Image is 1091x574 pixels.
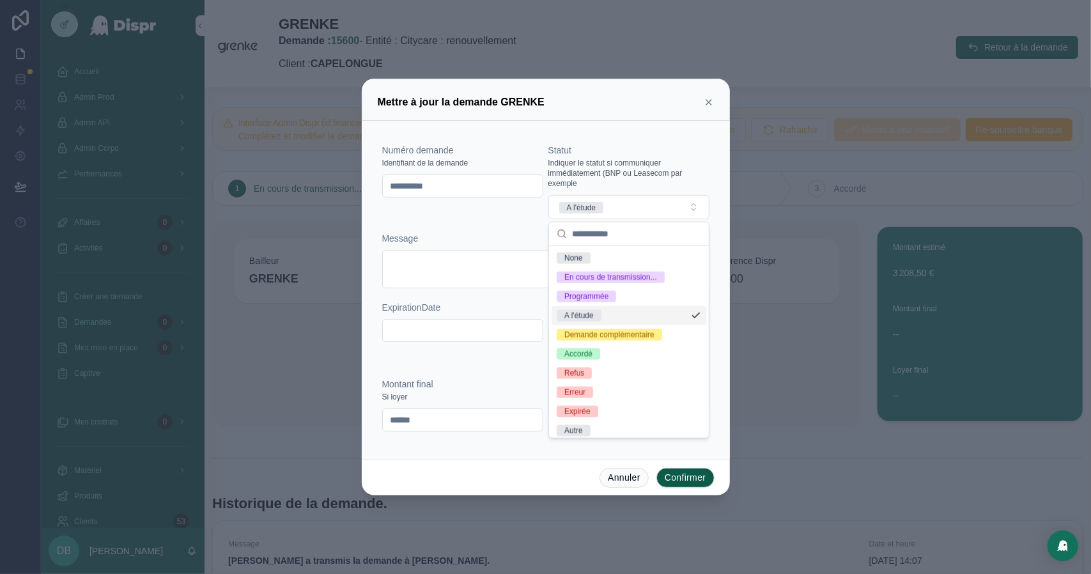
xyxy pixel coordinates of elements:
[382,158,468,168] span: Identifiant de la demande
[378,95,545,110] h3: Mettre à jour la demande GRENKE
[564,329,654,341] div: Demande complémentaire
[567,202,596,213] div: A l'étude
[564,272,657,283] div: En cours de transmission...
[600,468,649,488] button: Annuler
[548,158,709,189] span: Indiquer le statut si communiquer immédiatement (BNP ou Leasecom par exemple
[382,233,419,244] span: Message
[564,310,594,322] div: A l'étude
[549,246,709,438] div: Suggestions
[382,392,408,402] span: Si loyer
[564,291,608,302] div: Programmée
[564,368,584,379] div: Refus
[548,195,709,219] button: Select Button
[656,468,715,488] button: Confirmer
[564,387,585,398] div: Erreur
[548,145,572,155] span: Statut
[564,406,591,417] div: Expirée
[564,348,592,360] div: Accordé
[382,379,433,389] span: Montant final
[382,145,454,155] span: Numéro demande
[564,425,583,437] div: Autre
[1048,531,1078,561] div: Open Intercom Messenger
[564,252,583,264] div: None
[382,302,441,313] span: ExpirationDate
